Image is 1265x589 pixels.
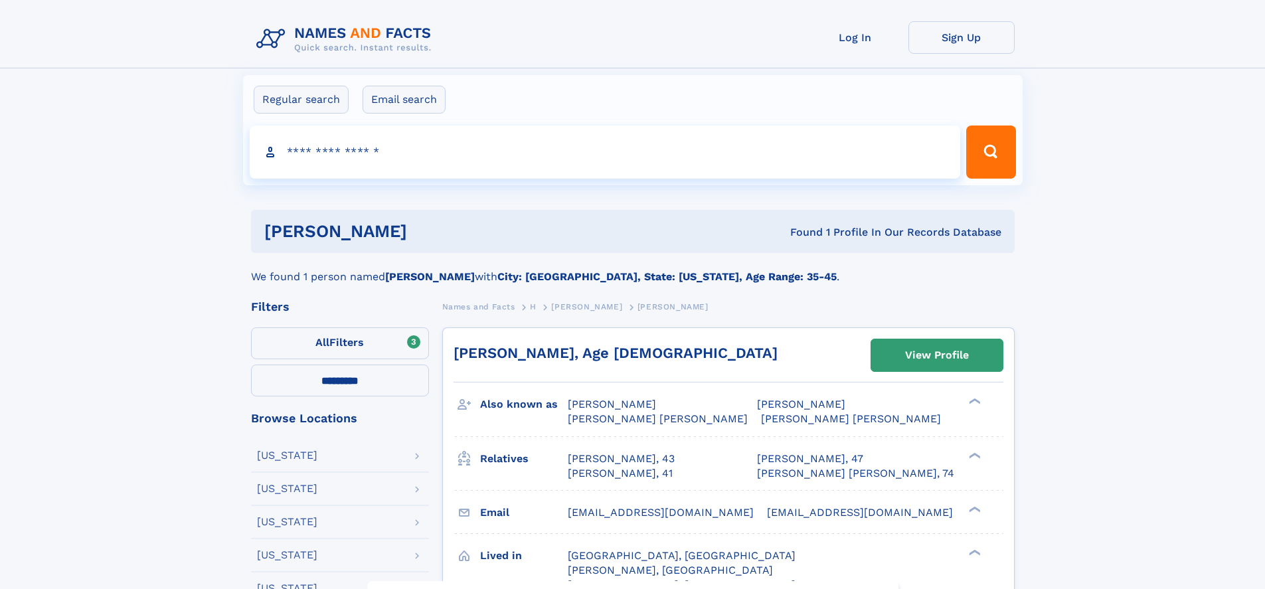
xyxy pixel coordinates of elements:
[530,298,537,315] a: H
[761,412,941,425] span: [PERSON_NAME] [PERSON_NAME]
[637,302,709,311] span: [PERSON_NAME]
[551,298,622,315] a: [PERSON_NAME]
[568,506,754,519] span: [EMAIL_ADDRESS][DOMAIN_NAME]
[966,505,981,513] div: ❯
[568,412,748,425] span: [PERSON_NAME] [PERSON_NAME]
[908,21,1015,54] a: Sign Up
[551,302,622,311] span: [PERSON_NAME]
[254,86,349,114] label: Regular search
[568,549,796,562] span: [GEOGRAPHIC_DATA], [GEOGRAPHIC_DATA]
[480,448,568,470] h3: Relatives
[257,450,317,461] div: [US_STATE]
[966,451,981,460] div: ❯
[497,270,837,283] b: City: [GEOGRAPHIC_DATA], State: [US_STATE], Age Range: 35-45
[757,398,845,410] span: [PERSON_NAME]
[251,327,429,359] label: Filters
[767,506,953,519] span: [EMAIL_ADDRESS][DOMAIN_NAME]
[568,398,656,410] span: [PERSON_NAME]
[315,336,329,349] span: All
[871,339,1003,371] a: View Profile
[454,345,778,361] a: [PERSON_NAME], Age [DEMOGRAPHIC_DATA]
[905,340,969,371] div: View Profile
[966,548,981,556] div: ❯
[442,298,515,315] a: Names and Facts
[251,412,429,424] div: Browse Locations
[251,301,429,313] div: Filters
[363,86,446,114] label: Email search
[568,466,673,481] a: [PERSON_NAME], 41
[251,253,1015,285] div: We found 1 person named with .
[530,302,537,311] span: H
[802,21,908,54] a: Log In
[568,452,675,466] a: [PERSON_NAME], 43
[757,466,954,481] a: [PERSON_NAME] [PERSON_NAME], 74
[568,564,773,576] span: [PERSON_NAME], [GEOGRAPHIC_DATA]
[480,393,568,416] h3: Also known as
[966,397,981,406] div: ❯
[257,550,317,560] div: [US_STATE]
[264,223,599,240] h1: [PERSON_NAME]
[250,126,961,179] input: search input
[257,517,317,527] div: [US_STATE]
[480,501,568,524] h3: Email
[251,21,442,57] img: Logo Names and Facts
[757,452,863,466] a: [PERSON_NAME], 47
[385,270,475,283] b: [PERSON_NAME]
[257,483,317,494] div: [US_STATE]
[966,126,1015,179] button: Search Button
[480,545,568,567] h3: Lived in
[598,225,1001,240] div: Found 1 Profile In Our Records Database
